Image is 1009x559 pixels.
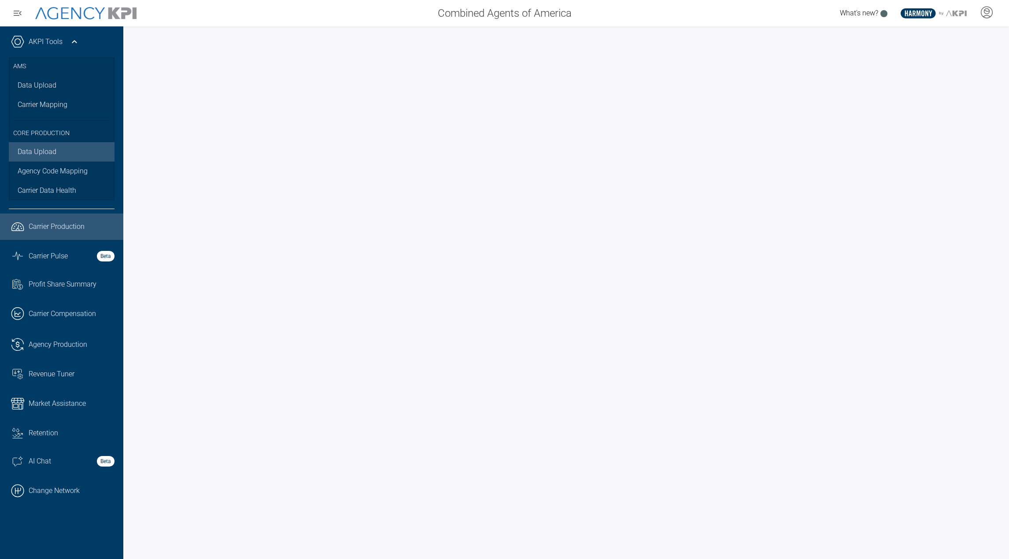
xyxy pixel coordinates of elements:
[9,181,115,200] a: Carrier Data Health
[9,162,115,181] a: Agency Code Mapping
[29,456,51,467] span: AI Chat
[29,309,96,319] span: Carrier Compensation
[9,142,115,162] a: Data Upload
[18,185,76,196] span: Carrier Data Health
[438,5,572,21] span: Combined Agents of America
[13,57,110,76] h3: AMS
[13,119,110,143] h3: Core Production
[29,369,74,379] span: Revenue Tuner
[29,339,87,350] span: Agency Production
[29,37,63,47] a: AKPI Tools
[35,7,137,20] img: AgencyKPI
[97,456,115,467] strong: Beta
[9,76,115,95] a: Data Upload
[9,95,115,114] a: Carrier Mapping
[29,251,68,261] span: Carrier Pulse
[29,279,96,290] span: Profit Share Summary
[29,398,86,409] span: Market Assistance
[97,251,115,261] strong: Beta
[29,428,115,438] div: Retention
[840,9,878,17] span: What's new?
[29,221,85,232] span: Carrier Production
